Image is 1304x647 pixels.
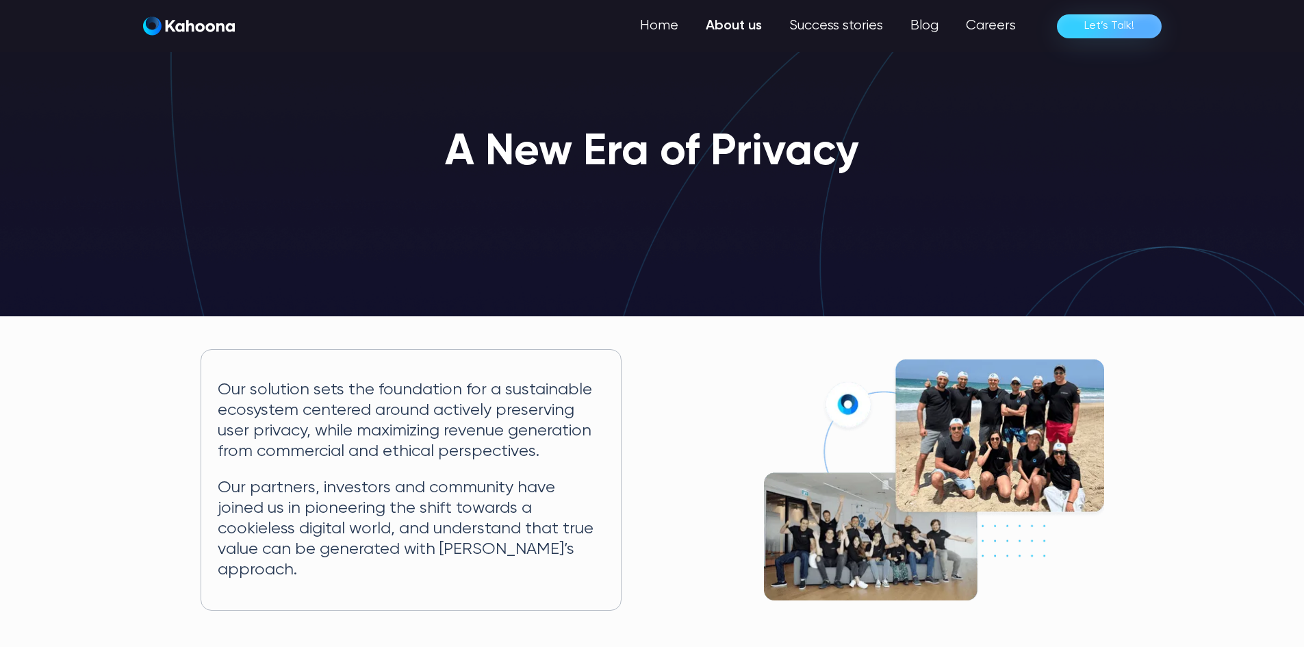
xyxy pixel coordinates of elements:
a: Careers [952,12,1030,40]
p: Our solution sets the foundation for a sustainable ecosystem centered around actively preserving ... [218,380,604,461]
a: Home [626,12,692,40]
a: About us [692,12,776,40]
a: Blog [897,12,952,40]
img: Kahoona logo white [143,16,235,36]
a: Kahoona logo blackKahoona logo white [143,16,235,36]
div: Let’s Talk! [1084,15,1134,37]
h1: A New Era of Privacy [445,129,859,177]
a: Let’s Talk! [1057,14,1162,38]
p: Our partners, investors and community have joined us in pioneering the shift towards a cookieless... [218,478,604,580]
a: Success stories [776,12,897,40]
